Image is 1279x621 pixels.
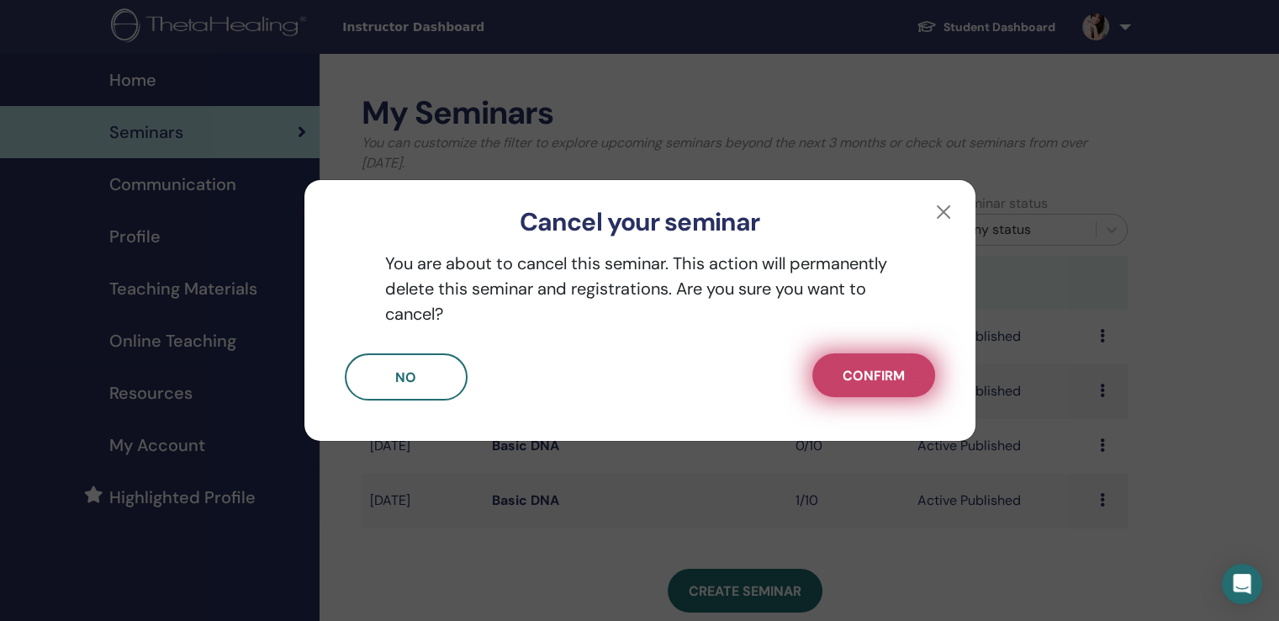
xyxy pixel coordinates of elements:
[331,207,949,237] h3: Cancel your seminar
[843,367,905,385] span: Confirm
[1222,564,1262,604] div: Open Intercom Messenger
[345,353,468,401] button: No
[345,251,935,326] p: You are about to cancel this seminar. This action will permanently delete this seminar and regist...
[812,353,935,397] button: Confirm
[395,369,416,386] span: No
